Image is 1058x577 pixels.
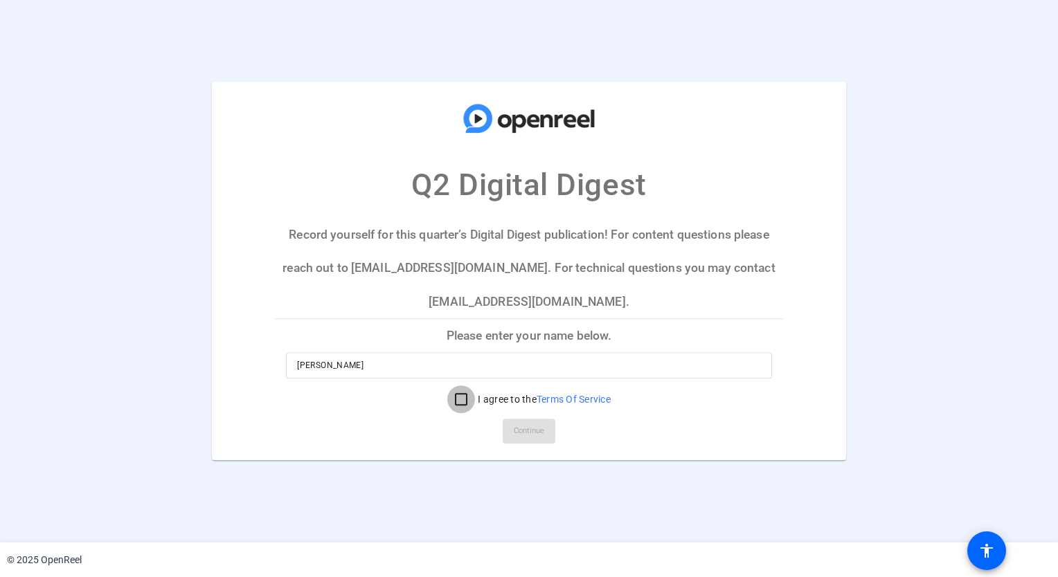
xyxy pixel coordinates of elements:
a: Terms Of Service [537,394,611,405]
div: © 2025 OpenReel [7,553,82,567]
p: Record yourself for this quarter’s Digital Digest publication! For content questions please reach... [275,218,782,318]
input: Enter your name [297,358,760,374]
mat-icon: accessibility [978,542,995,559]
label: I agree to the [475,393,611,407]
img: company-logo [460,95,598,141]
p: Please enter your name below. [275,319,782,352]
p: Q2 Digital Digest [411,162,646,208]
